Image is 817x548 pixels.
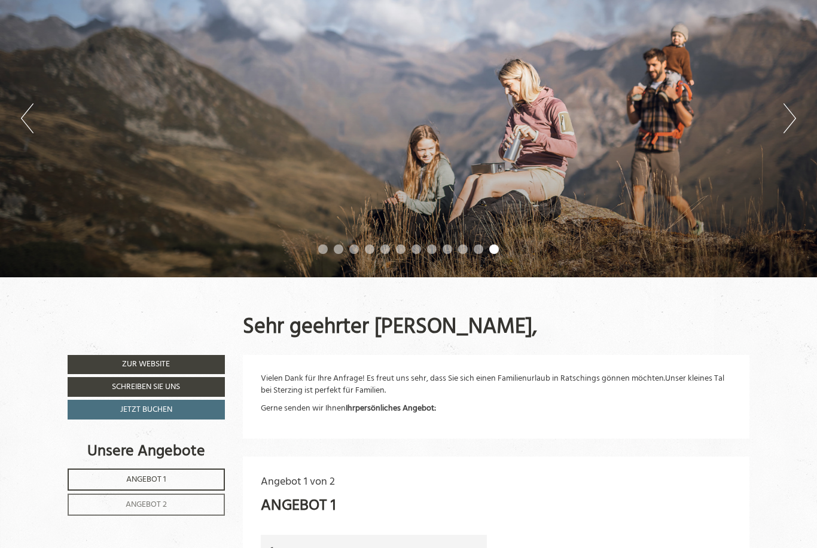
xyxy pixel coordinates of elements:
a: Jetzt buchen [68,400,225,420]
p: Vielen Dank für Ihre Anfrage! Es freut uns sehr, dass Sie sich einen Familienurlaub in Ratschings... [261,374,732,397]
span: Angebot 2 [126,498,167,512]
span: Gerne senden wir Ihnen [261,402,355,416]
div: Unsere Angebote [68,441,225,463]
span: Unser kleines Tal bei Sterzing ist perfekt für Familien. [261,372,724,398]
a: Zur Website [68,356,225,375]
span: persönliches Angebot: [355,402,436,416]
span: Angebot 1 [126,473,166,487]
a: Schreiben Sie uns [68,378,225,397]
strong: Ihr [346,402,355,416]
button: Previous [21,104,33,134]
span: Angebot 1 von 2 [261,474,335,491]
div: Angebot 1 [261,495,336,518]
button: Next [784,104,796,134]
h1: Sehr geehrter [PERSON_NAME], [243,317,537,341]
